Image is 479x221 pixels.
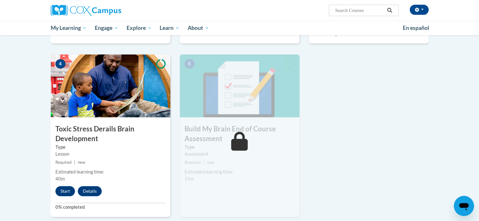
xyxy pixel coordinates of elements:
span: Learn [160,24,180,32]
div: Estimated learning time: [185,169,295,175]
span: 15m [185,176,194,181]
button: Details [78,186,102,196]
div: Main menu [41,21,438,35]
div: Assessment [185,151,295,157]
span: 4 [55,59,66,69]
span: About [188,24,209,32]
label: 0% completed [55,204,166,211]
span: Engage [95,24,118,32]
span: En español [403,25,429,31]
span: new [78,160,85,165]
a: About [184,21,213,35]
span: Required [55,160,71,165]
label: Type [55,144,166,151]
span: 5 [185,59,195,69]
img: Cox Campus [51,5,121,16]
input: Search Courses [334,7,385,14]
span: new [207,160,214,165]
img: Course Image [51,54,170,117]
iframe: Button to launch messaging window [454,196,474,216]
div: Lesson [55,151,166,157]
span: 40m [55,176,65,181]
button: Account Settings [410,5,429,15]
h3: Build My Brain End of Course Assessment [180,124,299,144]
a: Learn [156,21,184,35]
div: Estimated learning time: [55,169,166,175]
a: Engage [91,21,123,35]
a: En español [399,21,433,35]
img: Course Image [180,54,299,117]
span: | [74,160,75,165]
span: Required [185,160,201,165]
button: Start [55,186,75,196]
a: My Learning [47,21,91,35]
h3: Toxic Stress Derails Brain Development [51,124,170,144]
span: | [203,160,204,165]
span: My Learning [50,24,87,32]
a: Explore [123,21,156,35]
a: Cox Campus [51,5,170,16]
button: Search [385,7,394,14]
label: Type [185,144,295,151]
span: Explore [127,24,152,32]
